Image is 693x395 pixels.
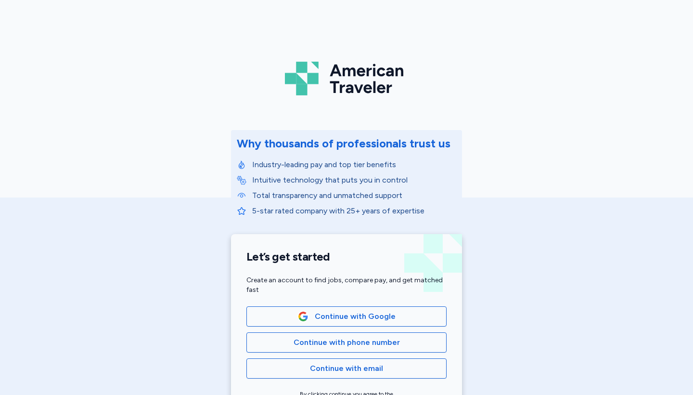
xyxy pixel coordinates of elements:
p: Industry-leading pay and top tier benefits [252,159,456,171]
p: 5-star rated company with 25+ years of expertise [252,205,456,217]
div: Create an account to find jobs, compare pay, and get matched fast [246,276,447,295]
span: Continue with phone number [294,337,400,348]
h1: Let’s get started [246,250,447,264]
button: Continue with phone number [246,332,447,353]
p: Intuitive technology that puts you in control [252,174,456,186]
button: Google LogoContinue with Google [246,306,447,327]
span: Continue with email [310,363,383,374]
img: Logo [285,58,408,99]
div: Why thousands of professionals trust us [237,136,450,151]
span: Continue with Google [315,311,396,322]
img: Google Logo [298,311,308,322]
p: Total transparency and unmatched support [252,190,456,201]
button: Continue with email [246,358,447,379]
